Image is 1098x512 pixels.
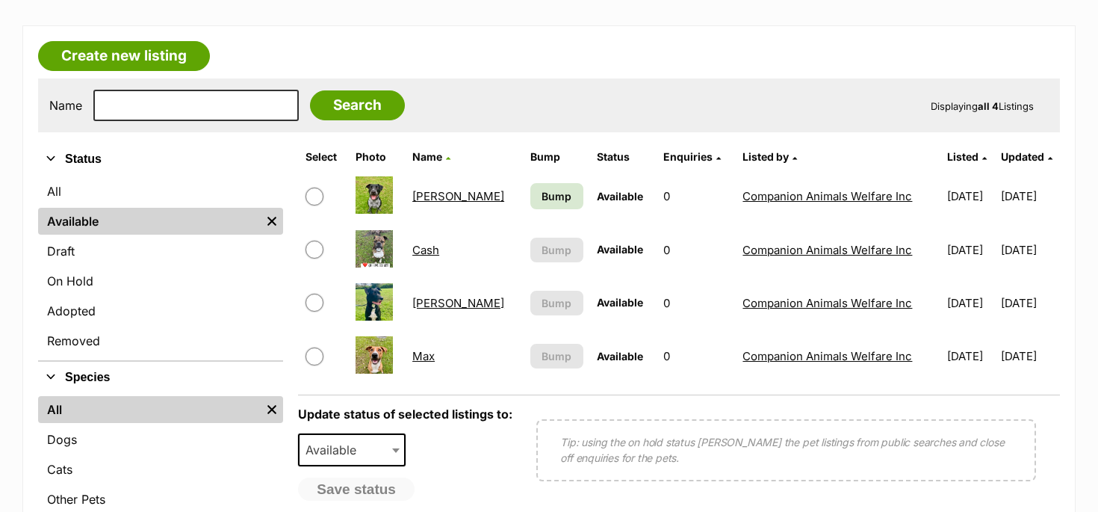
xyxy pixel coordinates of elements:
[38,238,283,265] a: Draft
[38,268,283,294] a: On Hold
[657,330,735,382] td: 0
[530,344,583,368] button: Bump
[663,150,721,163] a: Enquiries
[978,100,999,112] strong: all 4
[412,189,504,203] a: [PERSON_NAME]
[38,41,210,71] a: Create new listing
[298,434,406,466] span: Available
[38,456,283,483] a: Cats
[941,224,999,276] td: [DATE]
[542,295,571,311] span: Bump
[38,396,261,423] a: All
[412,296,504,310] a: [PERSON_NAME]
[597,350,643,363] span: Available
[947,150,978,163] span: Listed
[591,145,656,169] th: Status
[38,368,283,387] button: Species
[261,208,283,235] a: Remove filter
[350,145,405,169] th: Photo
[941,277,999,329] td: [DATE]
[412,349,435,363] a: Max
[412,150,442,163] span: Name
[530,183,583,209] a: Bump
[542,348,571,364] span: Bump
[261,396,283,423] a: Remove filter
[38,426,283,453] a: Dogs
[931,100,1034,112] span: Displaying Listings
[742,189,912,203] a: Companion Animals Welfare Inc
[412,243,439,257] a: Cash
[542,242,571,258] span: Bump
[530,238,583,262] button: Bump
[298,478,415,502] button: Save status
[742,349,912,363] a: Companion Animals Welfare Inc
[298,407,512,422] label: Update status of selected listings to:
[1001,277,1058,329] td: [DATE]
[941,330,999,382] td: [DATE]
[1001,224,1058,276] td: [DATE]
[1001,330,1058,382] td: [DATE]
[947,150,987,163] a: Listed
[38,175,283,360] div: Status
[560,434,1012,466] p: Tip: using the on hold status [PERSON_NAME] the pet listings from public searches and close off e...
[38,297,283,324] a: Adopted
[597,190,643,203] span: Available
[597,296,643,309] span: Available
[38,178,283,205] a: All
[310,90,405,120] input: Search
[657,170,735,222] td: 0
[597,243,643,256] span: Available
[657,224,735,276] td: 0
[524,145,589,169] th: Bump
[742,243,912,257] a: Companion Animals Welfare Inc
[1001,150,1052,163] a: Updated
[657,277,735,329] td: 0
[38,149,283,169] button: Status
[300,145,348,169] th: Select
[1001,150,1044,163] span: Updated
[300,439,371,460] span: Available
[530,291,583,315] button: Bump
[742,150,789,163] span: Listed by
[49,99,82,112] label: Name
[38,208,261,235] a: Available
[742,296,912,310] a: Companion Animals Welfare Inc
[1001,170,1058,222] td: [DATE]
[412,150,450,163] a: Name
[38,327,283,354] a: Removed
[941,170,999,222] td: [DATE]
[742,150,797,163] a: Listed by
[542,188,571,204] span: Bump
[663,150,713,163] span: translation missing: en.admin.listings.index.attributes.enquiries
